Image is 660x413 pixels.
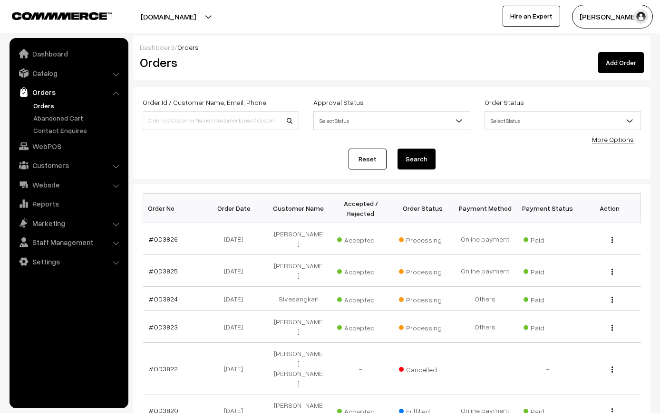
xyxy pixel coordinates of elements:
[337,233,385,245] span: Accepted
[349,149,387,169] a: Reset
[454,194,516,223] th: Payment Method
[611,325,613,331] img: Menu
[592,135,634,143] a: More Options
[399,233,446,245] span: Processing
[12,195,125,212] a: Reports
[330,194,392,223] th: Accepted / Rejected
[398,149,436,169] button: Search
[337,264,385,277] span: Accepted
[177,43,199,51] span: Orders
[205,343,267,394] td: [DATE]
[392,194,454,223] th: Order Status
[454,311,516,343] td: Others
[267,287,330,311] td: Sivesangkari
[12,138,125,155] a: WebPOS
[399,362,446,375] span: Cancelled
[337,320,385,333] span: Accepted
[611,297,613,303] img: Menu
[611,237,613,243] img: Menu
[524,233,571,245] span: Paid
[12,45,125,62] a: Dashboard
[524,320,571,333] span: Paid
[516,343,579,394] td: -
[143,194,205,223] th: Order No
[399,292,446,305] span: Processing
[12,65,125,82] a: Catalog
[31,125,125,135] a: Contact Enquires
[337,292,385,305] span: Accepted
[267,343,330,394] td: [PERSON_NAME] [PERSON_NAME]
[399,320,446,333] span: Processing
[31,101,125,111] a: Orders
[503,6,560,27] a: Hire an Expert
[205,287,267,311] td: [DATE]
[572,5,653,28] button: [PERSON_NAME]
[611,269,613,275] img: Menu
[205,311,267,343] td: [DATE]
[12,176,125,193] a: Website
[516,194,579,223] th: Payment Status
[149,365,178,373] a: #OD3822
[140,55,298,70] h2: Orders
[313,111,470,130] span: Select Status
[634,9,648,24] img: user
[579,194,641,223] th: Action
[485,97,524,107] label: Order Status
[485,113,641,129] span: Select Status
[205,255,267,287] td: [DATE]
[205,223,267,255] td: [DATE]
[267,311,330,343] td: [PERSON_NAME]
[12,84,125,101] a: Orders
[140,43,175,51] a: Dashboard
[267,255,330,287] td: [PERSON_NAME]
[524,292,571,305] span: Paid
[12,9,95,21] a: COMMMERCE
[12,157,125,174] a: Customers
[149,323,178,331] a: #OD3823
[313,97,364,107] label: Approval Status
[205,194,267,223] th: Order Date
[399,264,446,277] span: Processing
[454,223,516,255] td: Online payment
[330,343,392,394] td: -
[611,366,613,373] img: Menu
[12,215,125,232] a: Marketing
[314,113,469,129] span: Select Status
[598,52,644,73] a: Add Order
[149,295,178,303] a: #OD3824
[143,111,299,130] input: Order Id / Customer Name / Customer Email / Customer Phone
[140,42,644,52] div: /
[267,223,330,255] td: [PERSON_NAME]
[454,255,516,287] td: Online payment
[149,235,178,243] a: #OD3826
[12,253,125,270] a: Settings
[107,5,229,28] button: [DOMAIN_NAME]
[524,264,571,277] span: Paid
[485,111,641,130] span: Select Status
[31,113,125,123] a: Abandoned Cart
[454,287,516,311] td: Others
[12,12,112,19] img: COMMMERCE
[149,267,178,275] a: #OD3825
[143,97,266,107] label: Order Id / Customer Name, Email, Phone
[12,234,125,251] a: Staff Management
[267,194,330,223] th: Customer Name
